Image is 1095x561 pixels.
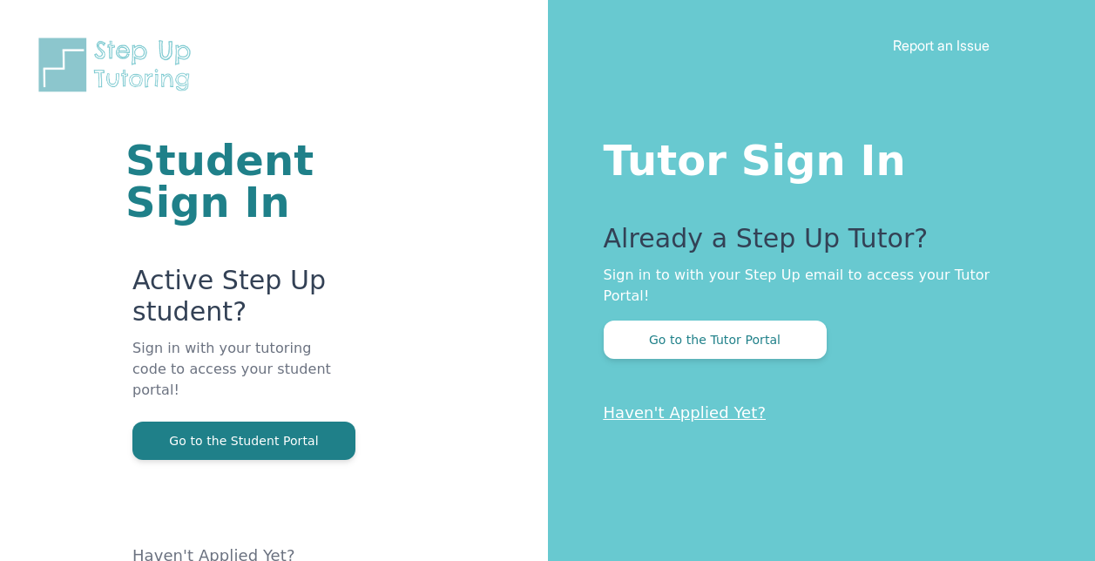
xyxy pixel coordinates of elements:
[125,139,339,223] h1: Student Sign In
[893,37,990,54] a: Report an Issue
[604,321,827,359] button: Go to the Tutor Portal
[35,35,202,95] img: Step Up Tutoring horizontal logo
[604,223,1026,265] p: Already a Step Up Tutor?
[604,403,767,422] a: Haven't Applied Yet?
[132,422,355,460] button: Go to the Student Portal
[132,432,355,449] a: Go to the Student Portal
[604,132,1026,181] h1: Tutor Sign In
[604,331,827,348] a: Go to the Tutor Portal
[604,265,1026,307] p: Sign in to with your Step Up email to access your Tutor Portal!
[132,338,339,422] p: Sign in with your tutoring code to access your student portal!
[132,265,339,338] p: Active Step Up student?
